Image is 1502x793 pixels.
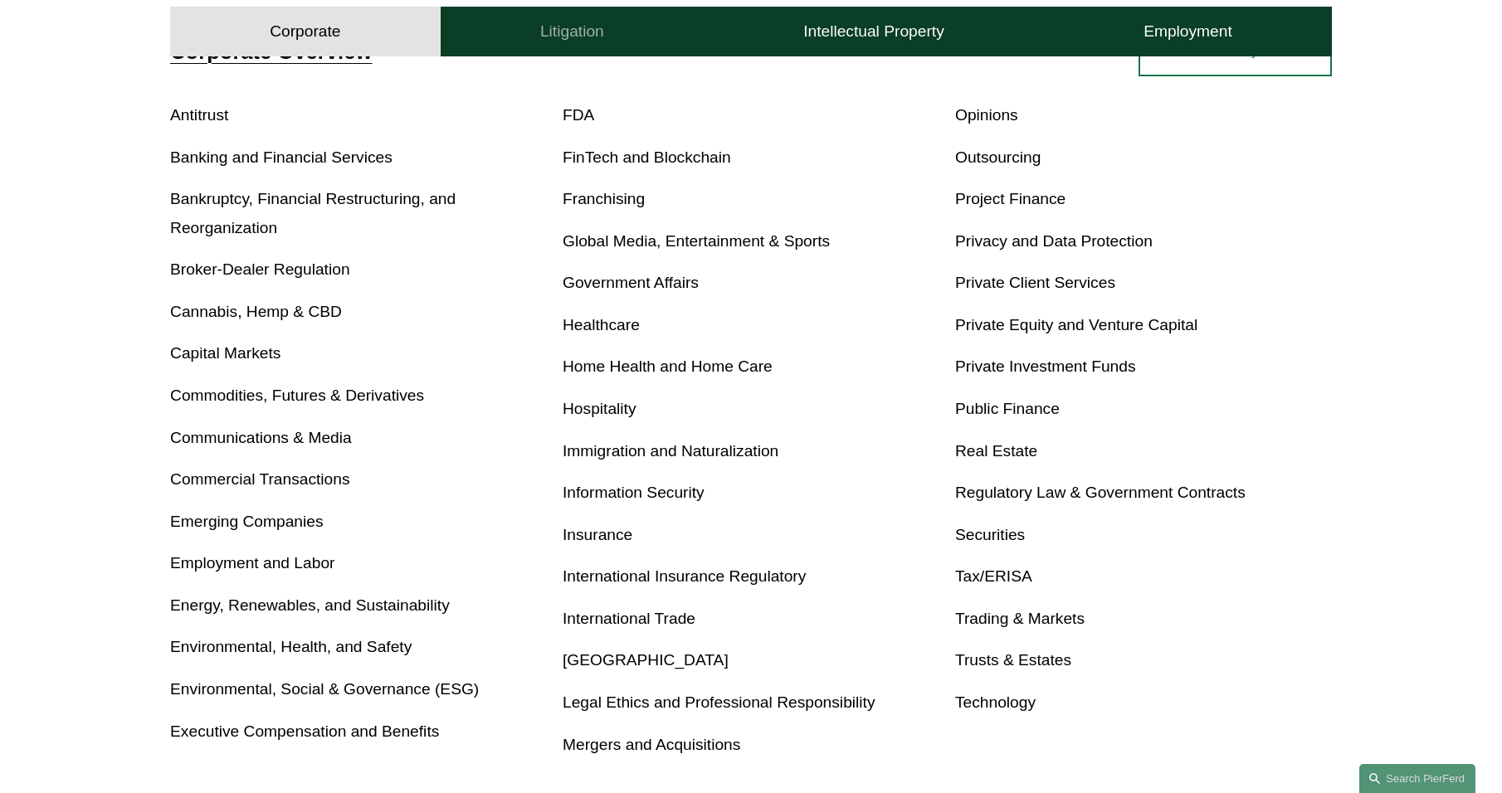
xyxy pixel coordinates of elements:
[563,610,695,627] a: International Trade
[170,429,352,446] a: Communications & Media
[170,387,424,404] a: Commodities, Futures & Derivatives
[170,260,350,278] a: Broker-Dealer Regulation
[955,274,1115,291] a: Private Client Services
[955,484,1246,501] a: Regulatory Law & Government Contracts
[955,148,1041,166] a: Outsourcing
[170,554,334,572] a: Employment and Labor
[1359,764,1475,793] a: Search this site
[540,22,604,41] h4: Litigation
[170,344,280,362] a: Capital Markets
[803,22,944,41] h4: Intellectual Property
[563,693,875,711] a: Legal Ethics and Professional Responsibility
[563,358,773,375] a: Home Health and Home Care
[170,596,450,614] a: Energy, Renewables, and Sustainability
[955,526,1025,543] a: Securities
[563,400,636,417] a: Hospitality
[170,638,412,655] a: Environmental, Health, and Safety
[563,736,740,753] a: Mergers and Acquisitions
[955,232,1153,250] a: Privacy and Data Protection
[955,190,1066,207] a: Project Finance
[563,316,640,333] a: Healthcare
[955,106,1018,124] a: Opinions
[170,148,393,166] a: Banking and Financial Services
[563,106,594,124] a: FDA
[563,232,830,250] a: Global Media, Entertainment & Sports
[563,484,705,501] a: Information Security
[563,651,729,669] a: [GEOGRAPHIC_DATA]
[170,190,456,236] a: Bankruptcy, Financial Restructuring, and Reorganization
[170,513,324,530] a: Emerging Companies
[563,190,645,207] a: Franchising
[270,22,340,41] h4: Corporate
[955,567,1032,585] a: Tax/ERISA
[955,693,1036,711] a: Technology
[170,303,342,320] a: Cannabis, Hemp & CBD
[563,148,731,166] a: FinTech and Blockchain
[955,358,1136,375] a: Private Investment Funds
[170,470,349,488] a: Commercial Transactions
[170,680,479,698] a: Environmental, Social & Governance (ESG)
[1144,22,1232,41] h4: Employment
[955,400,1060,417] a: Public Finance
[955,651,1071,669] a: Trusts & Estates
[563,567,806,585] a: International Insurance Regulatory
[170,722,439,740] a: Executive Compensation and Benefits
[955,442,1037,460] a: Real Estate
[955,610,1085,627] a: Trading & Markets
[170,106,228,124] a: Antitrust
[563,442,778,460] a: Immigration and Naturalization
[563,274,699,291] a: Government Affairs
[955,316,1197,333] a: Private Equity and Venture Capital
[563,526,632,543] a: Insurance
